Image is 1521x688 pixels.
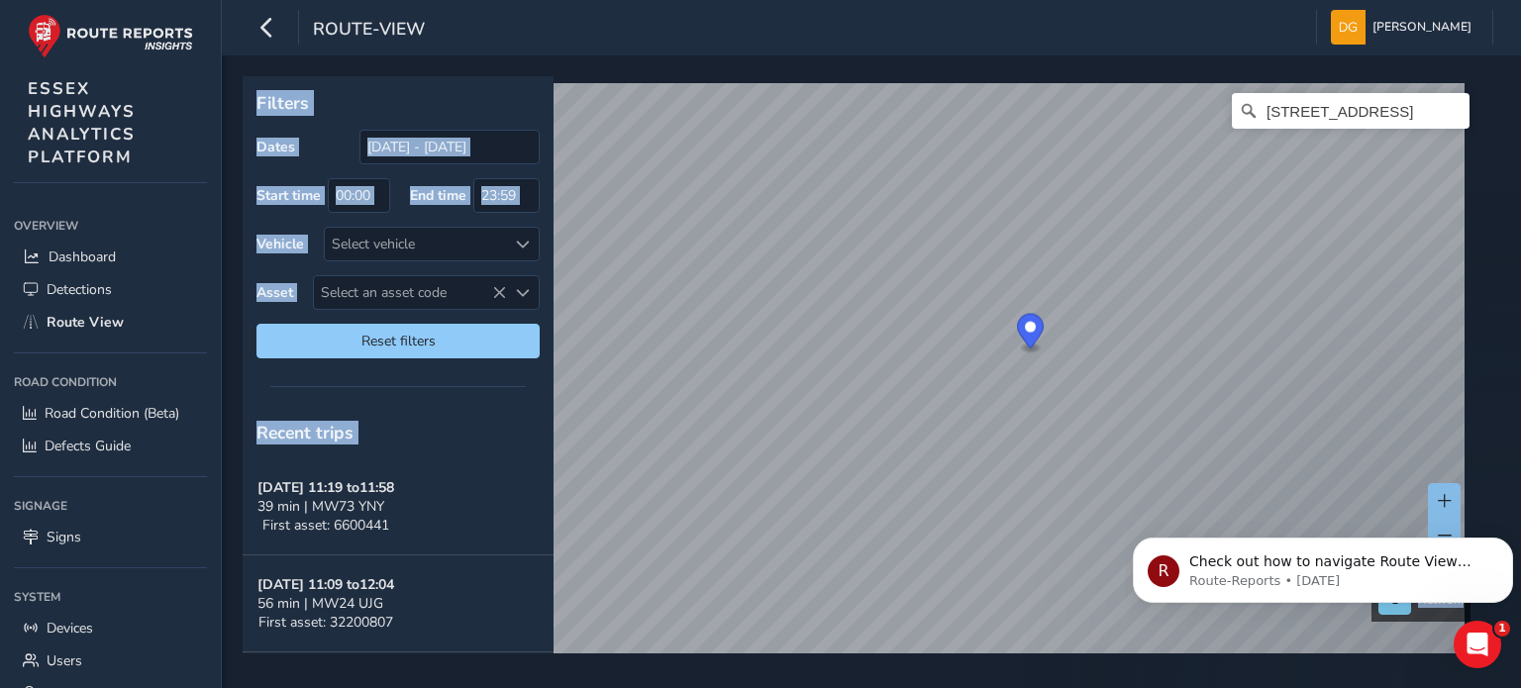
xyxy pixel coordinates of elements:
[258,613,393,632] span: First asset: 32200807
[14,367,207,397] div: Road Condition
[45,437,131,455] span: Defects Guide
[325,228,506,260] div: Select vehicle
[47,313,124,332] span: Route View
[256,421,354,444] span: Recent trips
[257,478,394,497] strong: [DATE] 11:19 to 11:58
[257,497,384,516] span: 39 min | MW73 YNY
[506,276,539,309] div: Select an asset code
[47,651,82,670] span: Users
[256,138,295,156] label: Dates
[14,521,207,553] a: Signs
[243,555,554,652] button: [DATE] 11:09 to12:0456 min | MW24 UJGFirst asset: 32200807
[14,241,207,273] a: Dashboard
[45,404,179,423] span: Road Condition (Beta)
[257,594,383,613] span: 56 min | MW24 UJG
[410,186,466,205] label: End time
[313,17,425,45] span: route-view
[49,247,116,266] span: Dashboard
[14,211,207,241] div: Overview
[257,575,394,594] strong: [DATE] 11:09 to 12:04
[14,430,207,462] a: Defects Guide
[28,77,136,168] span: ESSEX HIGHWAYS ANALYTICS PLATFORM
[256,235,304,253] label: Vehicle
[1125,496,1521,635] iframe: Intercom notifications message
[14,582,207,612] div: System
[256,324,540,358] button: Reset filters
[243,458,554,555] button: [DATE] 11:19 to11:5839 min | MW73 YNYFirst asset: 6600441
[14,397,207,430] a: Road Condition (Beta)
[314,276,506,309] span: Select an asset code
[1454,621,1501,668] iframe: Intercom live chat
[1331,10,1366,45] img: diamond-layout
[262,516,389,535] span: First asset: 6600441
[271,332,525,350] span: Reset filters
[256,90,540,116] p: Filters
[1017,314,1044,354] div: Map marker
[14,273,207,306] a: Detections
[1494,621,1510,637] span: 1
[14,306,207,339] a: Route View
[47,280,112,299] span: Detections
[47,619,93,638] span: Devices
[14,644,207,677] a: Users
[1331,10,1478,45] button: [PERSON_NAME]
[14,612,207,644] a: Devices
[14,491,207,521] div: Signage
[256,186,321,205] label: Start time
[250,83,1465,676] canvas: Map
[256,283,293,302] label: Asset
[1232,93,1470,129] input: Search
[1372,10,1471,45] span: [PERSON_NAME]
[28,14,193,58] img: rr logo
[47,528,81,546] span: Signs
